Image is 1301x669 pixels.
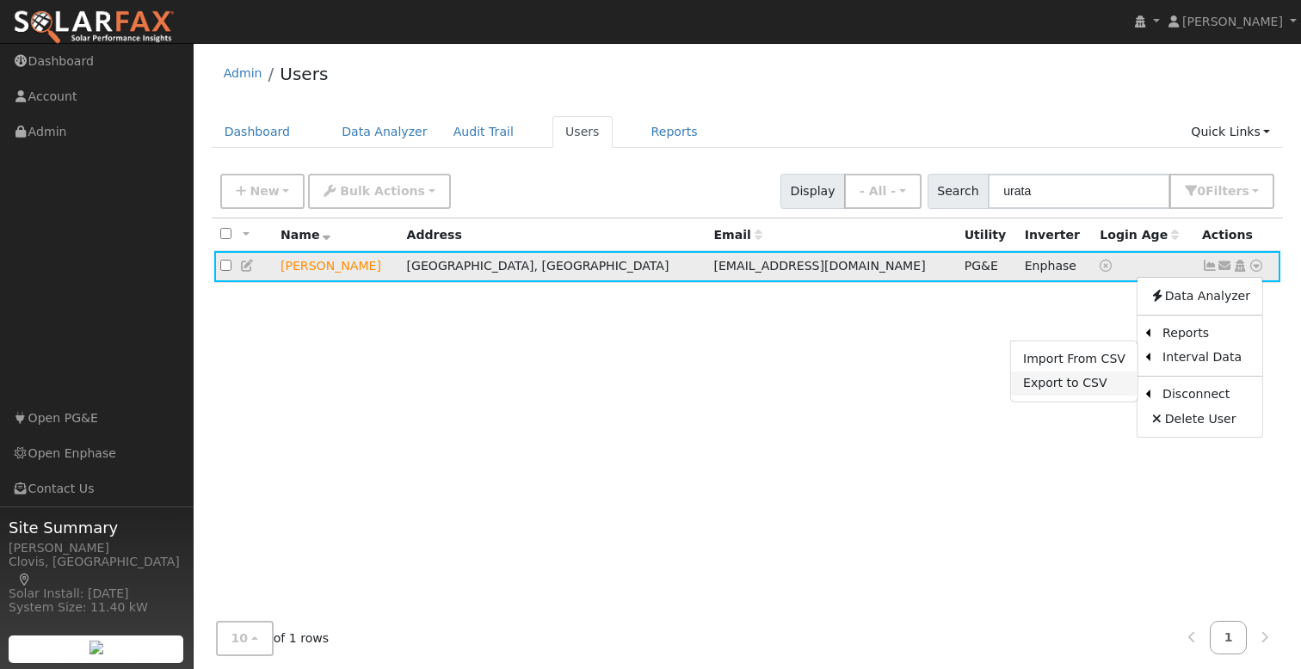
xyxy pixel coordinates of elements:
div: [PERSON_NAME] [9,539,184,557]
span: s [1242,184,1249,198]
a: Login As [1232,259,1248,273]
a: Disconnect [1150,383,1262,407]
span: Enphase [1025,259,1076,273]
button: New [220,174,305,209]
a: Reports [1150,322,1262,346]
td: Lead [274,251,401,283]
a: Other actions [1249,257,1264,275]
a: Dashboard [212,116,304,148]
a: Audit Trail [441,116,527,148]
td: [GEOGRAPHIC_DATA], [GEOGRAPHIC_DATA] [401,251,708,283]
a: Quick Links [1178,116,1283,148]
button: 10 [216,621,274,656]
span: Display [780,174,845,209]
button: Bulk Actions [308,174,450,209]
span: New [250,184,279,198]
span: of 1 rows [216,621,330,656]
div: Inverter [1025,226,1088,244]
div: Actions [1202,226,1274,244]
span: Name [281,228,331,242]
a: No login access [1100,259,1115,273]
a: Users [552,116,613,148]
span: [EMAIL_ADDRESS][DOMAIN_NAME] [713,259,925,273]
a: Import From CSV [1011,347,1138,371]
span: [PERSON_NAME] [1182,15,1283,28]
a: uratalinda@aim.com [1218,257,1233,275]
div: Utility [965,226,1013,244]
a: 1 [1210,621,1248,654]
a: Data Analyzer [1138,284,1262,308]
button: 0Filters [1169,174,1274,209]
a: Map [17,573,33,586]
img: SolarFax [13,9,175,46]
a: Delete User [1138,407,1262,431]
a: Interval Data [1150,346,1262,370]
a: Admin [224,66,262,80]
a: Users [280,64,328,84]
button: - All - [844,174,922,209]
span: Filter [1205,184,1249,198]
input: Search [988,174,1170,209]
span: 10 [231,631,249,645]
img: retrieve [89,641,103,654]
a: Edit User [240,259,256,273]
div: Clovis, [GEOGRAPHIC_DATA] [9,553,184,589]
span: Email [713,228,761,242]
span: Days since last login [1100,228,1179,242]
div: Solar Install: [DATE] [9,585,184,603]
div: System Size: 11.40 kW [9,598,184,617]
span: Search [928,174,989,209]
div: Address [407,226,702,244]
a: Data Analyzer [329,116,441,148]
span: Bulk Actions [340,184,425,198]
a: Reports [638,116,711,148]
a: Show Graph [1202,259,1218,273]
span: Site Summary [9,516,184,539]
a: Export to CSV [1011,371,1138,396]
span: PG&E [965,259,998,273]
